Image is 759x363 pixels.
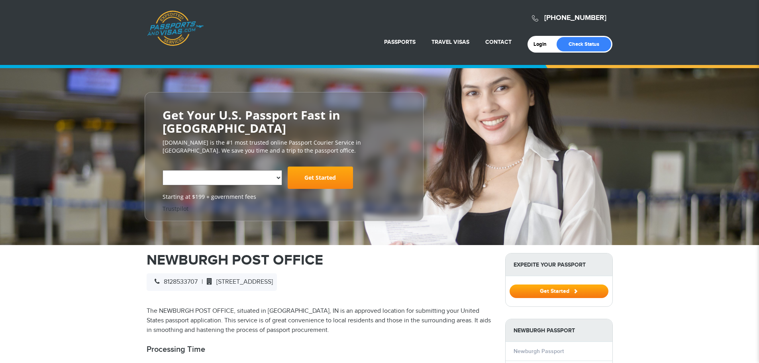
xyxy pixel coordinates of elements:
a: Get Started [288,167,353,189]
a: Travel Visas [431,39,469,45]
a: Contact [485,39,512,45]
span: Starting at $199 + government fees [163,193,406,201]
h2: Processing Time [147,345,493,354]
strong: Expedite Your Passport [506,253,612,276]
a: Get Started [510,288,608,294]
button: Get Started [510,285,608,298]
p: [DOMAIN_NAME] is the #1 most trusted online Passport Courier Service in [GEOGRAPHIC_DATA]. We sav... [163,139,406,155]
a: Passports & [DOMAIN_NAME] [147,10,204,46]
a: [PHONE_NUMBER] [544,14,606,22]
h1: NEWBURGH POST OFFICE [147,253,493,267]
p: The NEWBURGH POST OFFICE, situated in [GEOGRAPHIC_DATA], IN is an approved location for submittin... [147,306,493,335]
a: Login [533,41,552,47]
div: | [147,273,277,291]
span: [STREET_ADDRESS] [203,278,273,286]
a: Trustpilot [163,205,188,212]
strong: Newburgh Passport [506,319,612,342]
a: Newburgh Passport [514,348,564,355]
h2: Get Your U.S. Passport Fast in [GEOGRAPHIC_DATA] [163,108,406,135]
span: 8128533707 [151,278,198,286]
a: Check Status [557,37,611,51]
a: Passports [384,39,416,45]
